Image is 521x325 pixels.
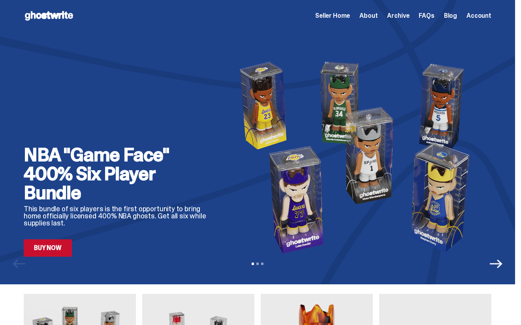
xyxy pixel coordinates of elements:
a: About [359,13,378,19]
a: Archive [387,13,409,19]
h2: NBA "Game Face" 400% Six Player Bundle [24,145,213,202]
button: View slide 2 [256,263,259,265]
button: View slide 1 [252,263,254,265]
a: FAQs [419,13,434,19]
a: Account [466,13,491,19]
a: Seller Home [315,13,350,19]
p: This bundle of six players is the first opportunity to bring home officially licensed 400% NBA gh... [24,205,213,227]
a: Blog [444,13,457,19]
button: Next [490,257,502,270]
a: Buy Now [24,239,72,257]
img: NBA "Game Face" 400% Six Player Bundle [226,58,491,257]
button: View slide 3 [261,263,263,265]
